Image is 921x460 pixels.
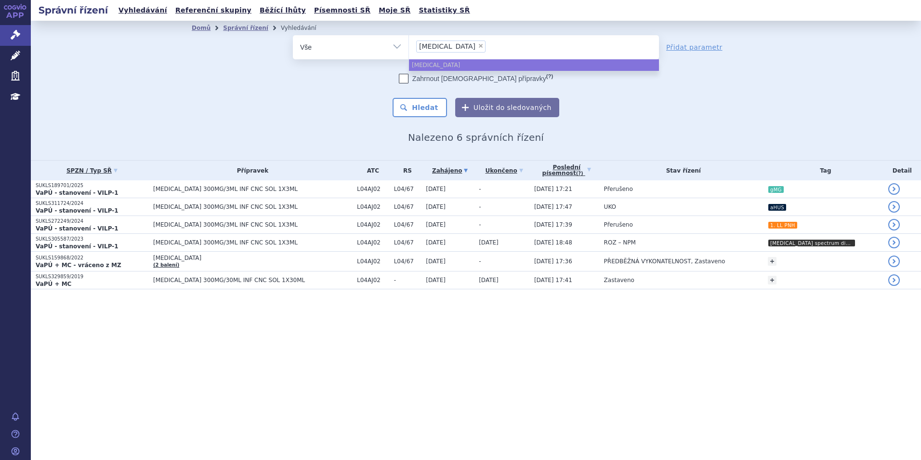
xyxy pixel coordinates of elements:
[36,182,148,189] p: SUKLS189701/2025
[479,203,481,210] span: -
[888,201,900,213] a: detail
[153,221,352,228] span: [MEDICAL_DATA] 300MG/3ML INF CNC SOL 1X3ML
[534,186,572,192] span: [DATE] 17:21
[153,277,352,284] span: [MEDICAL_DATA] 300MG/30ML INF CNC SOL 1X30ML
[352,161,389,180] th: ATC
[768,222,797,229] i: 1. LL PNH
[416,4,473,17] a: Statistiky SŘ
[599,161,763,180] th: Stav řízení
[479,221,481,228] span: -
[426,221,446,228] span: [DATE]
[478,43,484,49] span: ×
[36,273,148,280] p: SUKLS329859/2019
[394,186,421,192] span: L04/67
[399,74,553,83] label: Zahrnout [DEMOGRAPHIC_DATA] přípravky
[153,239,352,246] span: [MEDICAL_DATA] 300MG/3ML INF CNC SOL 1X3ML
[455,98,559,117] button: Uložit do sledovaných
[763,161,883,180] th: Tag
[534,221,572,228] span: [DATE] 17:39
[479,239,499,246] span: [DATE]
[426,239,446,246] span: [DATE]
[36,255,148,261] p: SUKLS159868/2022
[36,262,121,269] strong: VaPÚ + MC - vráceno z MZ
[257,4,309,17] a: Běžící lhůty
[604,277,634,284] span: Zastaveno
[36,243,118,250] strong: VaPÚ - stanovení - VILP-1
[357,239,389,246] span: L04AJ02
[604,239,636,246] span: ROZ – NPM
[426,186,446,192] span: [DATE]
[394,203,421,210] span: L04/67
[357,258,389,265] span: L04AJ02
[223,25,268,31] a: Správní řízení
[888,256,900,267] a: detail
[534,161,599,180] a: Poslednípísemnost(?)
[419,43,475,50] span: [MEDICAL_DATA]
[36,236,148,243] p: SUKLS305587/2023
[768,240,855,246] i: [MEDICAL_DATA] spectrum disorder NMOSD
[153,255,352,261] span: [MEDICAL_DATA]
[172,4,254,17] a: Referenční skupiny
[394,221,421,228] span: L04/67
[36,189,118,196] strong: VaPÚ - stanovení - VILP-1
[357,203,389,210] span: L04AJ02
[768,204,786,211] i: aHUS
[148,161,352,180] th: Přípravek
[192,25,211,31] a: Domů
[604,258,725,265] span: PŘEDBĚŽNÁ VYKONATELNOST, Zastaveno
[768,257,776,266] a: +
[768,276,776,284] a: +
[408,132,544,143] span: Nalezeno 6 správních řízení
[153,262,179,268] a: (2 balení)
[311,4,373,17] a: Písemnosti SŘ
[604,221,633,228] span: Přerušeno
[479,186,481,192] span: -
[36,164,148,177] a: SPZN / Typ SŘ
[888,219,900,230] a: detail
[36,200,148,207] p: SUKLS311724/2024
[479,258,481,265] span: -
[534,203,572,210] span: [DATE] 17:47
[357,186,389,192] span: L04AJ02
[888,274,900,286] a: detail
[426,203,446,210] span: [DATE]
[389,161,421,180] th: RS
[394,258,421,265] span: L04/67
[36,281,71,287] strong: VaPÚ + MC
[546,73,553,80] abbr: (?)
[888,183,900,195] a: detail
[604,203,616,210] span: UKO
[36,218,148,225] p: SUKLS272249/2024
[36,207,118,214] strong: VaPÚ - stanovení - VILP-1
[357,277,389,284] span: L04AJ02
[376,4,413,17] a: Moje SŘ
[357,221,389,228] span: L04AJ02
[153,186,352,192] span: [MEDICAL_DATA] 300MG/3ML INF CNC SOL 1X3ML
[31,3,116,17] h2: Správní řízení
[479,277,499,284] span: [DATE]
[36,225,118,232] strong: VaPÚ - stanovení - VILP-1
[534,258,572,265] span: [DATE] 17:36
[394,239,421,246] span: L04/67
[534,277,572,284] span: [DATE] 17:41
[604,186,633,192] span: Přerušeno
[576,171,583,176] abbr: (?)
[393,98,447,117] button: Hledat
[426,258,446,265] span: [DATE]
[153,203,352,210] span: [MEDICAL_DATA] 300MG/3ML INF CNC SOL 1X3ML
[534,239,572,246] span: [DATE] 18:48
[394,277,421,284] span: -
[666,42,723,52] a: Přidat parametr
[888,237,900,248] a: detail
[883,161,921,180] th: Detail
[488,40,494,52] input: [MEDICAL_DATA]
[426,164,474,177] a: Zahájeno
[281,21,329,35] li: Vyhledávání
[116,4,170,17] a: Vyhledávání
[426,277,446,284] span: [DATE]
[479,164,529,177] a: Ukončeno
